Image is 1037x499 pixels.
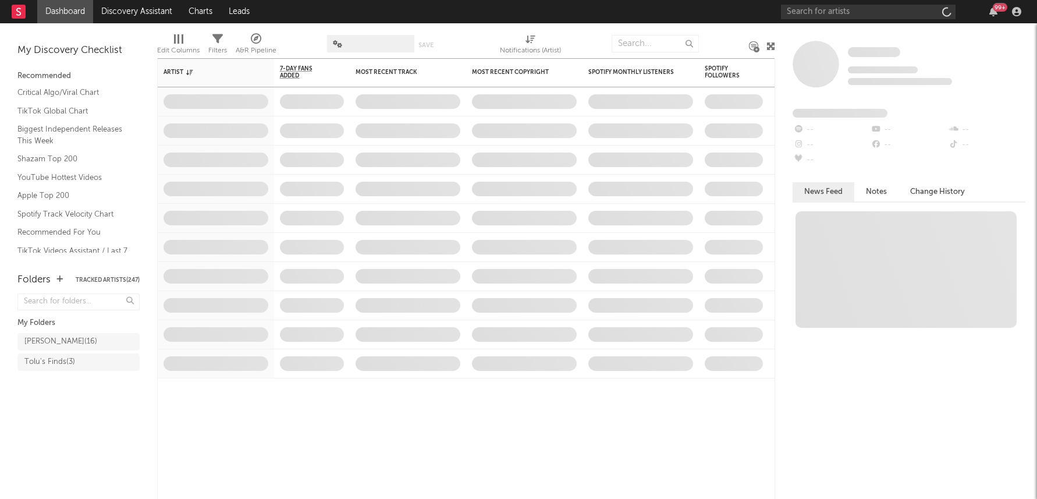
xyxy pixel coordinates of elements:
div: [PERSON_NAME] ( 16 ) [24,335,97,349]
div: Tolu's Finds ( 3 ) [24,355,75,369]
div: My Discovery Checklist [17,44,140,58]
div: A&R Pipeline [236,29,276,63]
div: Spotify Followers [705,65,745,79]
div: Filters [208,44,227,58]
a: TikTok Videos Assistant / Last 7 Days - Top [17,245,128,268]
a: Recommended For You [17,226,128,239]
button: Notes [854,182,899,201]
span: Tracking Since: [DATE] [848,66,918,73]
div: Notifications (Artist) [500,29,561,63]
div: -- [948,122,1025,137]
a: Critical Algo/Viral Chart [17,86,128,99]
div: -- [870,122,947,137]
div: Spotify Monthly Listeners [588,69,676,76]
button: Tracked Artists(247) [76,277,140,283]
div: Edit Columns [157,44,200,58]
div: 99 + [993,3,1007,12]
input: Search for folders... [17,293,140,310]
button: Change History [899,182,976,201]
input: Search for artists [781,5,956,19]
a: Spotify Track Velocity Chart [17,208,128,221]
div: My Folders [17,316,140,330]
div: Recommended [17,69,140,83]
a: Apple Top 200 [17,189,128,202]
a: TikTok Global Chart [17,105,128,118]
div: Filters [208,29,227,63]
span: 0 fans last week [848,78,952,85]
a: YouTube Hottest Videos [17,171,128,184]
div: -- [870,137,947,153]
div: Artist [164,69,251,76]
div: Most Recent Copyright [472,69,559,76]
button: 99+ [989,7,997,16]
input: Search... [612,35,699,52]
a: Tolu's Finds(3) [17,353,140,371]
button: Save [418,42,434,48]
div: Folders [17,273,51,287]
div: -- [793,153,870,168]
div: A&R Pipeline [236,44,276,58]
div: Most Recent Track [356,69,443,76]
div: -- [948,137,1025,153]
span: Fans Added by Platform [793,109,887,118]
a: Biggest Independent Releases This Week [17,123,128,147]
button: News Feed [793,182,854,201]
span: Some Artist [848,47,900,57]
a: [PERSON_NAME](16) [17,333,140,351]
div: -- [793,137,870,153]
a: Shazam Top 200 [17,153,128,165]
a: Some Artist [848,47,900,58]
div: -- [793,122,870,137]
span: 7-Day Fans Added [280,65,326,79]
div: Notifications (Artist) [500,44,561,58]
div: Edit Columns [157,29,200,63]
